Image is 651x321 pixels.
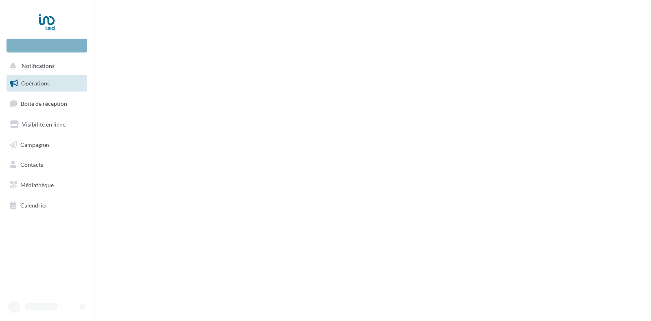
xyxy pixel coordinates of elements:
[5,116,89,133] a: Visibilité en ligne
[5,197,89,214] a: Calendrier
[5,95,89,112] a: Boîte de réception
[20,181,54,188] span: Médiathèque
[20,161,43,168] span: Contacts
[5,75,89,92] a: Opérations
[20,202,48,209] span: Calendrier
[22,63,55,70] span: Notifications
[5,156,89,173] a: Contacts
[20,141,50,148] span: Campagnes
[21,80,50,87] span: Opérations
[7,39,87,52] div: Nouvelle campagne
[5,177,89,194] a: Médiathèque
[5,136,89,153] a: Campagnes
[21,100,67,107] span: Boîte de réception
[22,121,66,128] span: Visibilité en ligne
